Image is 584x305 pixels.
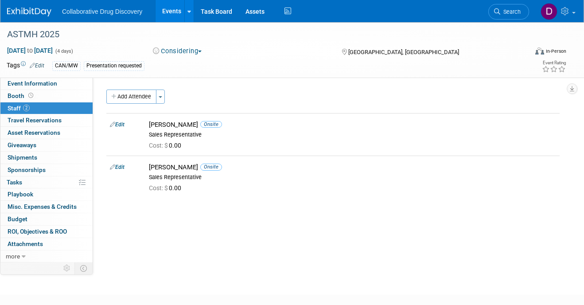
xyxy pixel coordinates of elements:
span: more [6,253,20,260]
img: Daniel Castro [541,3,557,20]
a: Attachments [0,238,93,250]
span: Cost: $ [149,184,169,192]
span: to [26,47,34,54]
span: Staff [8,105,30,112]
button: Add Attendee [106,90,156,104]
div: ASTMH 2025 [4,27,518,43]
a: Search [488,4,529,20]
span: Cost: $ [149,142,169,149]
a: Budget [0,213,93,225]
td: Personalize Event Tab Strip [59,262,75,274]
span: Sponsorships [8,166,46,173]
a: Tasks [0,176,93,188]
a: Misc. Expenses & Credits [0,201,93,213]
a: Playbook [0,188,93,200]
div: Event Format [484,46,567,59]
span: [GEOGRAPHIC_DATA], [GEOGRAPHIC_DATA] [348,49,459,55]
span: Attachments [8,240,43,247]
button: Considering [150,47,205,56]
td: Toggle Event Tabs [75,262,93,274]
span: (4 days) [55,48,73,54]
div: CAN/MW [52,61,81,70]
span: ROI, Objectives & ROO [8,228,67,235]
span: Booth not reserved yet [27,92,35,99]
span: 0.00 [149,142,185,149]
span: Misc. Expenses & Credits [8,203,77,210]
span: Search [500,8,521,15]
span: Onsite [200,121,222,128]
a: ROI, Objectives & ROO [0,226,93,238]
span: Collaborative Drug Discovery [62,8,142,15]
a: Giveaways [0,139,93,151]
span: Budget [8,215,27,223]
span: 0.00 [149,184,185,192]
span: Giveaways [8,141,36,149]
div: In-Person [545,48,566,55]
span: Playbook [8,191,33,198]
span: Tasks [7,179,22,186]
div: [PERSON_NAME] [149,163,556,172]
div: Sales Representative [149,131,556,138]
span: Asset Reservations [8,129,60,136]
img: ExhibitDay [7,8,51,16]
a: more [0,250,93,262]
span: [DATE] [DATE] [7,47,53,55]
span: Shipments [8,154,37,161]
a: Sponsorships [0,164,93,176]
span: Onsite [200,164,222,170]
span: Booth [8,92,35,99]
a: Booth [0,90,93,102]
a: Edit [110,164,125,170]
a: Asset Reservations [0,127,93,139]
img: Format-Inperson.png [535,47,544,55]
a: Staff2 [0,102,93,114]
td: Tags [7,61,44,71]
a: Shipments [0,152,93,164]
a: Travel Reservations [0,114,93,126]
div: Event Rating [542,61,566,65]
a: Edit [110,121,125,128]
div: Sales Representative [149,174,556,181]
a: Edit [30,63,44,69]
div: Presentation requested [84,61,144,70]
span: Event Information [8,80,57,87]
span: Travel Reservations [8,117,62,124]
a: Event Information [0,78,93,90]
span: 2 [23,105,30,111]
div: [PERSON_NAME] [149,121,556,129]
